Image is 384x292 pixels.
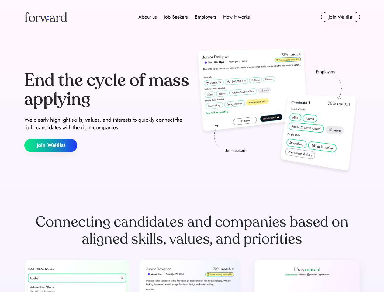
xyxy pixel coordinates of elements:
div: How it works [223,13,250,21]
div: We clearly highlight skills, values, and interests to quickly connect the right candidates with t... [24,116,190,131]
button: Join Waitlist [24,139,77,152]
img: Forward logo [24,12,67,22]
div: End the cycle of mass applying [24,71,190,109]
div: Job Seekers [164,13,188,21]
div: About us [138,13,157,21]
div: Employers [195,13,216,21]
img: hero-image.png [195,46,360,177]
div: Connecting candidates and companies based on aligned skills, values, and priorities [24,214,360,248]
button: Join Waitlist [321,12,360,22]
